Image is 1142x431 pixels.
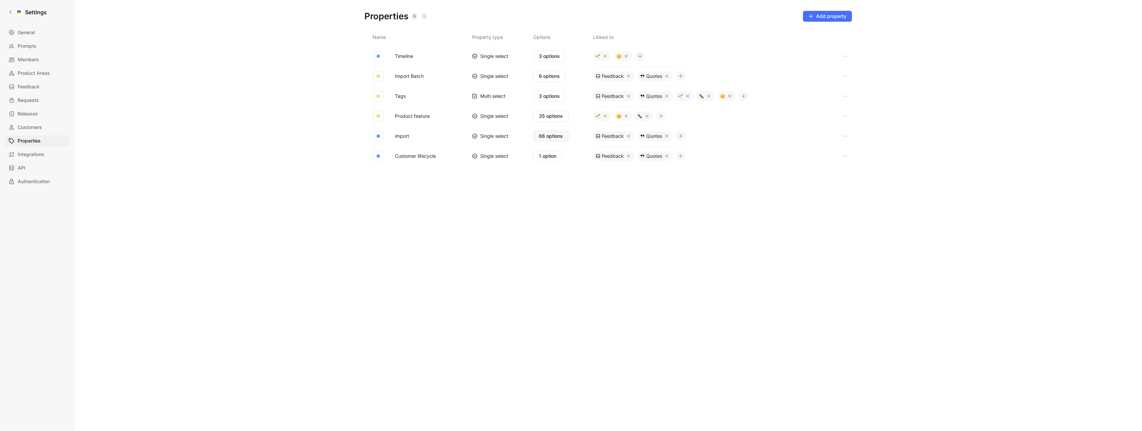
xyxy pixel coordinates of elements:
div: Quotes [637,71,673,81]
button: Tags [392,92,408,101]
div: Quotes [637,151,673,161]
a: Properties [5,135,69,146]
img: 🤔 [617,54,621,59]
span: Product Areas [18,69,50,77]
span: Members [18,56,39,64]
a: Requests [5,95,69,106]
button: 35 options [533,111,569,122]
a: Members [5,54,69,65]
a: Feedback [5,81,69,92]
button: Import Batch [392,72,426,81]
span: Customers [18,123,42,131]
h1: Settings [25,8,47,16]
div: Feedback [593,151,635,161]
span: 6 options [539,72,560,80]
img: 🐛 [638,114,642,118]
img: 🌱 [596,114,600,118]
span: Feedback [18,83,40,91]
button: 1 option [533,151,562,161]
span: Properties [18,137,41,145]
div: Single select [472,113,508,120]
a: API [5,163,69,173]
span: 1 option [539,152,556,160]
div: Single select [472,53,508,60]
span: Prompts [18,42,37,50]
a: Releases [5,108,69,119]
div: Feedback [593,91,635,101]
button: Add property [803,11,852,22]
div: Single select [472,153,508,159]
a: Product Areas [5,68,69,79]
button: 66 options [533,131,569,142]
th: Linked to [593,30,841,46]
button: 3 options [533,51,566,62]
div: Single select [472,73,508,80]
button: Customer lifecycle [392,152,439,160]
span: Releases [18,110,38,118]
span: API [18,164,25,172]
a: Customers [5,122,69,133]
span: Authentication [18,177,50,186]
span: 35 options [539,112,563,120]
th: Options [533,30,593,46]
div: Feedback [593,71,635,81]
div: 6 [412,13,417,20]
button: Timeline [392,52,416,61]
span: Add property [809,12,846,20]
span: Requests [18,96,39,104]
button: 3 options [533,91,566,102]
h1: Properties [364,12,428,20]
button: 6 options [533,71,566,82]
img: 🤔 [720,94,725,99]
button: import [392,132,412,141]
th: Name [373,30,472,46]
button: Product feature [392,112,432,121]
img: 🌱 [678,94,683,99]
span: 66 options [539,132,563,140]
span: Integrations [18,150,44,158]
img: 🐛 [699,94,704,99]
img: 🤔 [617,114,621,118]
div: Feedback [593,131,635,141]
a: General [5,27,69,38]
img: 🌱 [596,54,600,59]
span: General [18,28,35,37]
div: Quotes [637,131,673,141]
div: Multi select [472,93,505,100]
div: Single select [472,133,508,139]
div: Quotes [637,91,673,101]
a: Prompts [5,41,69,51]
a: Integrations [5,149,69,160]
a: Settings [5,5,49,19]
a: Authentication [5,176,69,187]
th: Property type [472,30,533,46]
span: 3 options [539,52,560,60]
span: 3 options [539,92,560,100]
